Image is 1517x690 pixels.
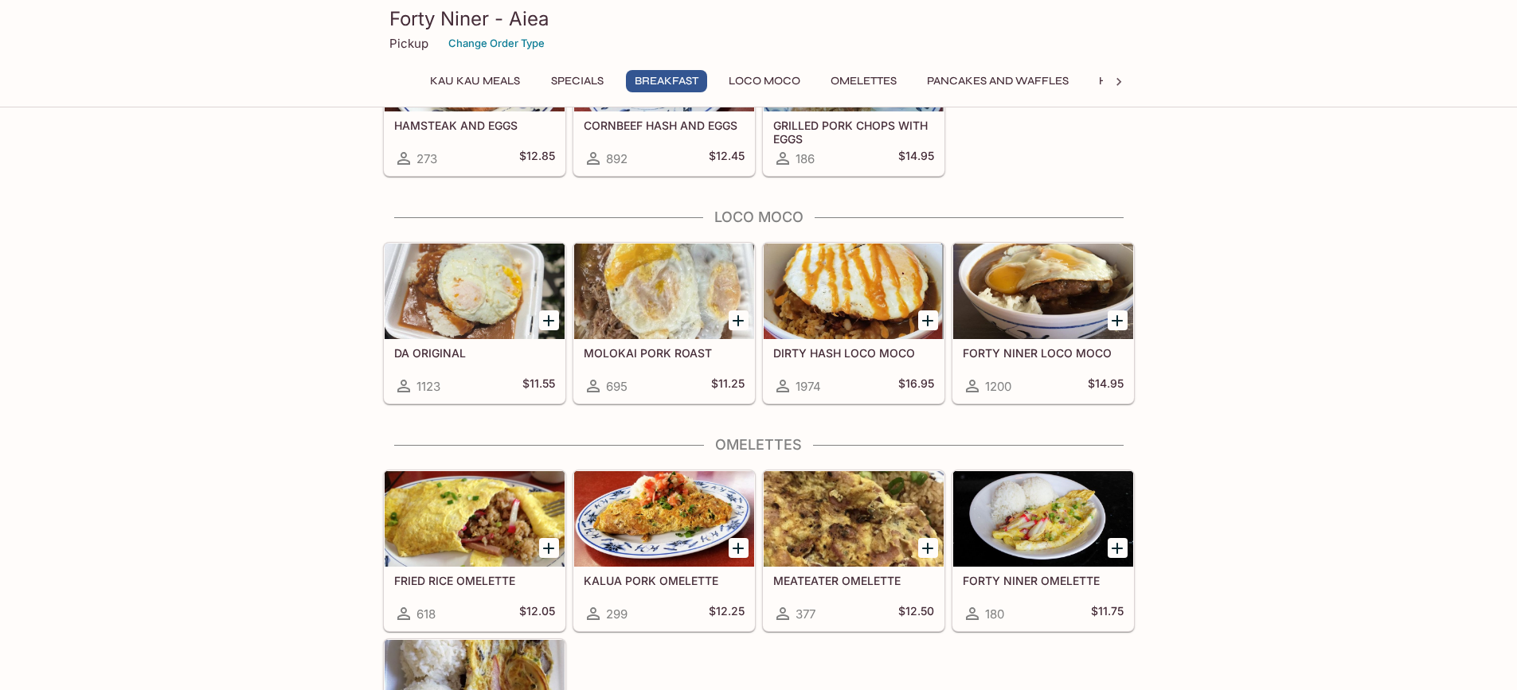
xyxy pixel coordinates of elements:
button: Add FRIED RICE OMELETTE [539,538,559,558]
button: Change Order Type [441,31,552,56]
button: Add FORTY NINER LOCO MOCO [1108,310,1128,330]
span: 695 [606,379,628,394]
div: FORTY NINER OMELETTE [953,471,1133,567]
h5: $12.45 [709,149,745,168]
a: FORTY NINER OMELETTE180$11.75 [952,470,1134,631]
span: 377 [796,606,815,622]
h5: FORTY NINER LOCO MOCO [963,346,1124,360]
h5: $12.25 [709,604,745,623]
h5: $12.85 [519,149,555,168]
div: MOLOKAI PORK ROAST [574,244,754,339]
span: 1123 [416,379,440,394]
h5: $14.95 [1088,376,1124,396]
h5: MEATEATER OMELETTE [773,574,934,587]
button: Breakfast [626,70,707,92]
span: 1200 [985,379,1011,394]
button: Add MOLOKAI PORK ROAST [729,310,749,330]
a: FRIED RICE OMELETTE618$12.05 [384,470,565,631]
span: 1974 [796,379,821,394]
button: Loco Moco [720,70,809,92]
h4: Omelettes [383,436,1135,454]
div: CORNBEEF HASH AND EGGS [574,16,754,111]
button: Kau Kau Meals [421,70,529,92]
p: Pickup [389,36,428,51]
h5: FORTY NINER OMELETTE [963,574,1124,587]
div: FORTY NINER LOCO MOCO [953,244,1133,339]
h5: MOLOKAI PORK ROAST [584,346,745,360]
button: Pancakes and Waffles [918,70,1077,92]
div: DA ORIGINAL [385,244,565,339]
h5: GRILLED PORK CHOPS WITH EGGS [773,119,934,145]
h5: $11.55 [522,376,555,396]
span: 186 [796,151,815,166]
div: MEATEATER OMELETTE [764,471,944,567]
span: 299 [606,606,628,622]
div: DIRTY HASH LOCO MOCO [764,244,944,339]
h5: $12.50 [898,604,934,623]
h5: KALUA PORK OMELETTE [584,574,745,587]
div: FRIED RICE OMELETTE [385,471,565,567]
button: Add FORTY NINER OMELETTE [1108,538,1128,558]
button: Add DA ORIGINAL [539,310,559,330]
h5: $16.95 [898,376,934,396]
span: 892 [606,151,628,166]
h5: $11.25 [711,376,745,396]
button: Add KALUA PORK OMELETTE [729,538,749,558]
a: MOLOKAI PORK ROAST695$11.25 [573,243,755,403]
h5: DIRTY HASH LOCO MOCO [773,346,934,360]
button: Specials [542,70,613,92]
button: Hawaiian Style French Toast [1090,70,1287,92]
h5: DA ORIGINAL [394,346,555,360]
a: DA ORIGINAL1123$11.55 [384,243,565,403]
div: GRILLED PORK CHOPS WITH EGGS [764,16,944,111]
span: 180 [985,606,1004,622]
button: Add MEATEATER OMELETTE [918,538,938,558]
h5: $11.75 [1091,604,1124,623]
span: 618 [416,606,436,622]
h3: Forty Niner - Aiea [389,6,1128,31]
h4: Loco Moco [383,209,1135,226]
div: HAMSTEAK AND EGGS [385,16,565,111]
span: 273 [416,151,437,166]
h5: HAMSTEAK AND EGGS [394,119,555,132]
button: Add DIRTY HASH LOCO MOCO [918,310,938,330]
a: DIRTY HASH LOCO MOCO1974$16.95 [763,243,944,403]
a: MEATEATER OMELETTE377$12.50 [763,470,944,631]
h5: FRIED RICE OMELETTE [394,574,555,587]
a: FORTY NINER LOCO MOCO1200$14.95 [952,243,1134,403]
a: KALUA PORK OMELETTE299$12.25 [573,470,755,631]
h5: $12.05 [519,604,555,623]
button: Omelettes [822,70,905,92]
div: KALUA PORK OMELETTE [574,471,754,567]
h5: $14.95 [898,149,934,168]
h5: CORNBEEF HASH AND EGGS [584,119,745,132]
